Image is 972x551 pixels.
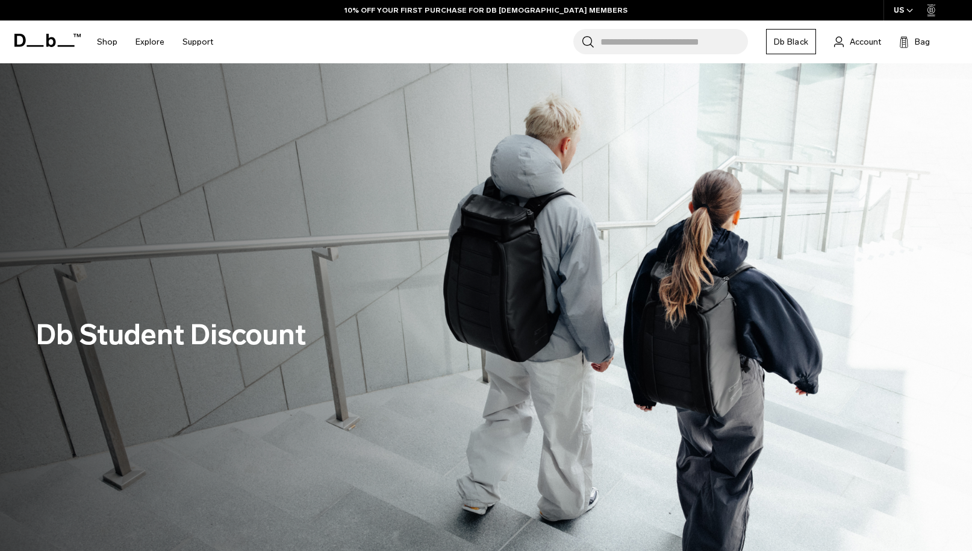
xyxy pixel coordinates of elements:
[899,34,930,49] button: Bag
[88,20,222,63] nav: Main Navigation
[136,20,164,63] a: Explore
[850,36,881,48] span: Account
[834,34,881,49] a: Account
[766,29,816,54] a: Db Black
[182,20,213,63] a: Support
[36,313,306,356] h1: Db Student Discount
[97,20,117,63] a: Shop
[344,5,628,16] a: 10% OFF YOUR FIRST PURCHASE FOR DB [DEMOGRAPHIC_DATA] MEMBERS
[915,36,930,48] span: Bag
